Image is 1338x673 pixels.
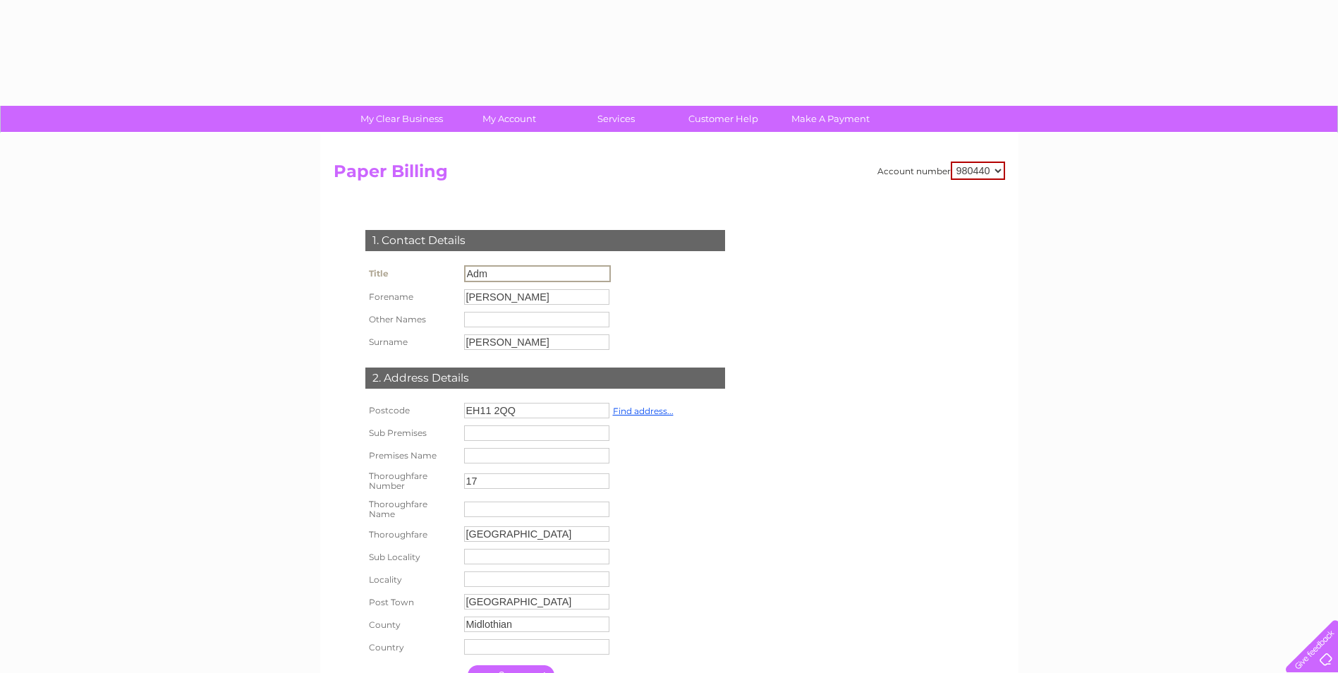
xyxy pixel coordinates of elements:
[362,444,461,467] th: Premises Name
[362,467,461,495] th: Thoroughfare Number
[613,406,674,416] a: Find address...
[362,568,461,590] th: Locality
[877,162,1005,180] div: Account number
[362,399,461,422] th: Postcode
[362,262,461,286] th: Title
[334,162,1005,188] h2: Paper Billing
[365,368,725,389] div: 2. Address Details
[362,331,461,353] th: Surname
[772,106,889,132] a: Make A Payment
[362,422,461,444] th: Sub Premises
[362,545,461,568] th: Sub Locality
[362,590,461,613] th: Post Town
[362,495,461,523] th: Thoroughfare Name
[362,613,461,636] th: County
[362,636,461,658] th: Country
[451,106,567,132] a: My Account
[362,286,461,308] th: Forename
[665,106,781,132] a: Customer Help
[343,106,460,132] a: My Clear Business
[362,523,461,545] th: Thoroughfare
[362,308,461,331] th: Other Names
[365,230,725,251] div: 1. Contact Details
[558,106,674,132] a: Services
